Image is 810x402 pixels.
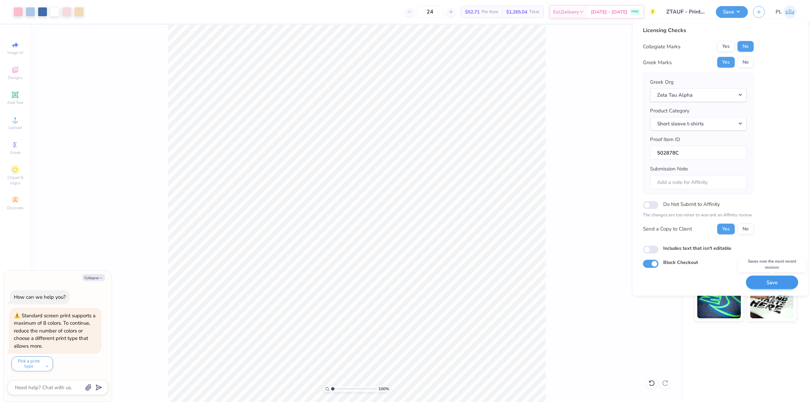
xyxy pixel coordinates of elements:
[783,5,796,19] img: Pamela Lois Reyes
[591,8,627,16] span: [DATE] - [DATE]
[663,259,698,266] label: Block Checkout
[776,8,782,16] span: PL
[631,9,639,14] span: FREE
[716,6,748,18] button: Save
[14,312,96,349] div: Standard screen print supports a maximum of 8 colors. To continue, reduce the number of colors or...
[7,205,23,211] span: Decorate
[10,150,21,155] span: Greek
[650,78,674,86] label: Greek Org
[650,165,688,173] label: Submission Note
[717,41,735,52] button: Yes
[7,100,23,105] span: Add Text
[650,136,680,143] label: Proof Item ID
[737,41,754,52] button: No
[643,212,754,219] p: The changes are too minor to warrant an Affinity review.
[3,175,27,186] span: Clipart & logos
[529,8,539,16] span: Total
[8,75,23,80] span: Designs
[650,107,690,115] label: Product Category
[82,274,105,281] button: Collapse
[643,58,672,66] div: Greek Marks
[717,223,735,234] button: Yes
[11,356,53,371] button: Pick a print type
[697,285,741,318] img: Glow in the Dark Ink
[750,285,794,318] img: Water based Ink
[663,200,720,209] label: Do Not Submit to Affinity
[650,175,747,189] input: Add a note for Affinity
[717,57,735,68] button: Yes
[661,5,711,19] input: Untitled Design
[643,43,680,50] div: Collegiate Marks
[738,257,806,272] div: Saves over the most recent revision
[643,225,692,233] div: Send a Copy to Client
[506,8,527,16] span: $1,265.04
[650,88,747,102] button: Zeta Tau Alpha
[553,8,579,16] span: Est. Delivery
[737,57,754,68] button: No
[7,50,23,55] span: Image AI
[417,6,443,18] input: – –
[776,5,796,19] a: PL
[14,294,66,300] div: How can we help you?
[482,8,498,16] span: Per Item
[737,223,754,234] button: No
[746,275,798,289] button: Save
[663,244,731,251] label: Includes text that isn't editable
[465,8,480,16] span: $52.71
[378,386,389,392] span: 100 %
[8,125,22,130] span: Upload
[650,117,747,131] button: Short sleeve t-shirts
[643,26,754,34] div: Licensing Checks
